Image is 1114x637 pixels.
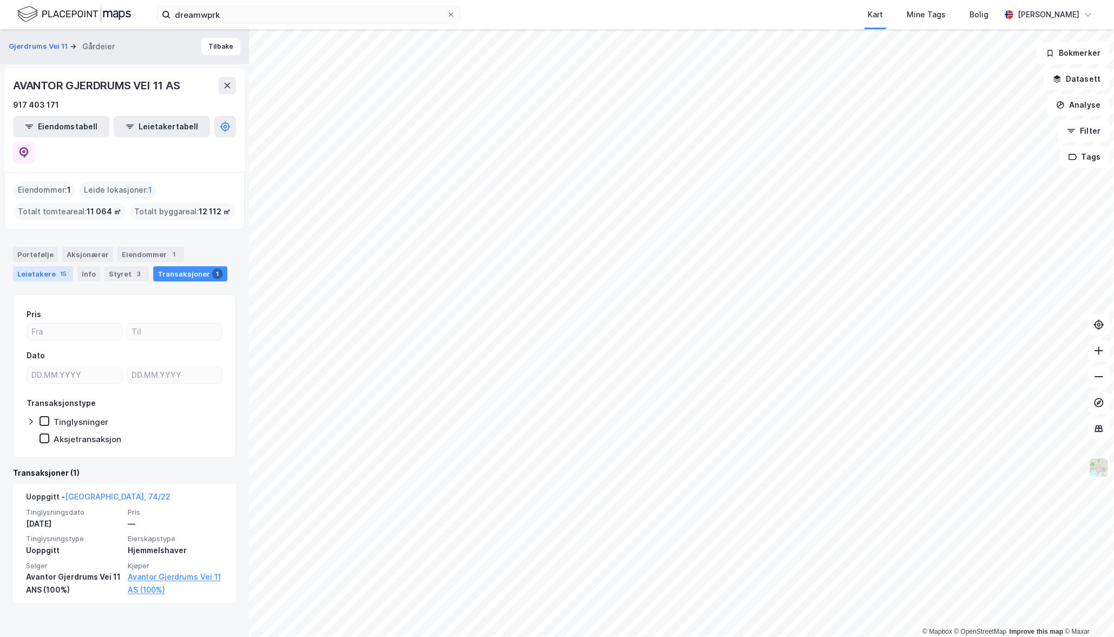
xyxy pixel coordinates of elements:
div: Transaksjoner (1) [13,467,236,480]
div: [DATE] [26,517,121,530]
div: — [128,517,223,530]
div: [PERSON_NAME] [1018,8,1079,21]
div: 917 403 171 [13,98,59,111]
div: Avantor Gjerdrums Vei 11 ANS (100%) [26,570,121,596]
div: Totalt byggareal : [130,203,235,220]
div: Leide lokasjoner : [80,181,156,199]
input: Til [127,324,222,340]
span: 1 [148,183,152,196]
span: Eierskapstype [128,534,223,543]
div: Bolig [969,8,988,21]
input: Fra [27,324,122,340]
div: Transaksjoner [153,266,227,281]
button: Leietakertabell [114,116,210,137]
img: Z [1089,457,1109,478]
div: Uoppgitt - [26,490,171,508]
button: Tilbake [201,38,240,55]
span: Pris [128,508,223,517]
span: Tinglysningsdato [26,508,121,517]
div: Tinglysninger [54,417,108,427]
div: Mine Tags [907,8,946,21]
div: AVANTOR GJERDRUMS VEI 11 AS [13,77,182,94]
div: Transaksjonstype [27,397,96,410]
div: Hjemmelshaver [128,544,223,557]
span: 12 112 ㎡ [199,205,231,218]
div: Eiendommer [117,247,184,262]
a: Improve this map [1010,628,1063,635]
div: Info [77,266,100,281]
button: Bokmerker [1037,42,1110,64]
div: Styret [104,266,149,281]
div: Portefølje [13,247,58,262]
div: Aksjonærer [62,247,113,262]
input: DD.MM.YYYY [27,367,122,383]
div: 1 [212,268,223,279]
div: Pris [27,308,41,321]
a: [GEOGRAPHIC_DATA], 74/22 [65,492,171,501]
div: Uoppgitt [26,544,121,557]
a: Mapbox [922,628,952,635]
div: 1 [169,249,180,260]
div: Totalt tomteareal : [14,203,126,220]
img: logo.f888ab2527a4732fd821a326f86c7f29.svg [17,5,131,24]
span: Tinglysningstype [26,534,121,543]
div: Eiendommer : [14,181,75,199]
span: Selger [26,561,121,570]
span: Kjøper [128,561,223,570]
div: Gårdeier [82,40,115,53]
button: Datasett [1044,68,1110,90]
span: 1 [67,183,71,196]
div: Leietakere [13,266,73,281]
button: Filter [1058,120,1110,142]
a: Avantor Gjerdrums Vei 11 AS (100%) [128,570,223,596]
a: OpenStreetMap [954,628,1007,635]
div: 15 [58,268,69,279]
span: 11 064 ㎡ [87,205,121,218]
input: Søk på adresse, matrikkel, gårdeiere, leietakere eller personer [171,6,447,23]
button: Analyse [1047,94,1110,116]
input: DD.MM.YYYY [127,367,222,383]
button: Tags [1059,146,1110,168]
div: Dato [27,349,45,362]
div: Aksjetransaksjon [54,434,121,444]
iframe: Chat Widget [1060,585,1114,637]
button: Gjerdrums Vei 11 [9,41,70,52]
div: Kart [868,8,883,21]
button: Eiendomstabell [13,116,109,137]
div: 3 [134,268,145,279]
